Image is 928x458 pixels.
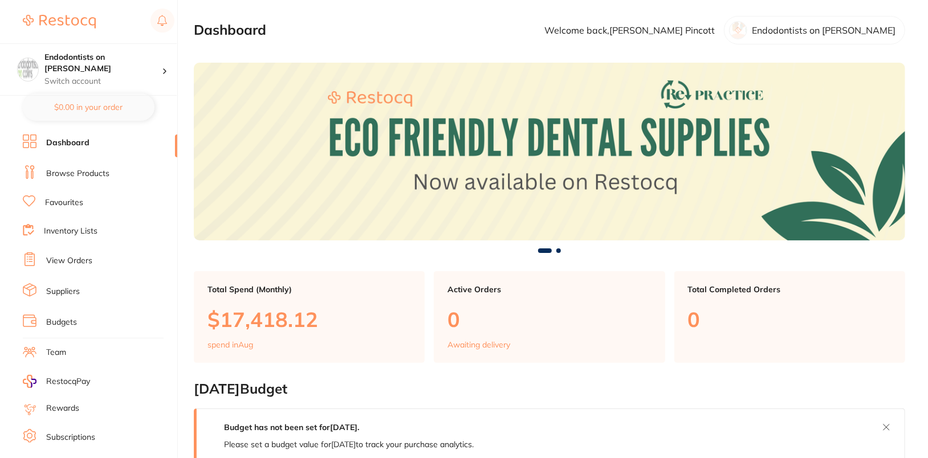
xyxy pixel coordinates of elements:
[46,403,79,414] a: Rewards
[194,381,905,397] h2: [DATE] Budget
[46,317,77,328] a: Budgets
[207,308,411,331] p: $17,418.12
[207,285,411,294] p: Total Spend (Monthly)
[18,58,38,79] img: Endodontists on Collins
[46,168,109,179] a: Browse Products
[23,15,96,28] img: Restocq Logo
[752,25,896,35] p: Endodontists on [PERSON_NAME]
[45,197,83,208] a: Favourites
[46,347,66,358] a: Team
[688,308,892,331] p: 0
[674,271,905,363] a: Total Completed Orders0
[23,375,36,388] img: RestocqPay
[447,285,651,294] p: Active Orders
[46,432,95,443] a: Subscriptions
[44,52,162,74] h4: Endodontists on Collins
[207,340,253,349] p: spend in Aug
[23,9,96,35] a: Restocq Logo
[447,308,651,331] p: 0
[224,440,474,449] p: Please set a budget value for [DATE] to track your purchase analytics.
[46,255,92,267] a: View Orders
[544,25,715,35] p: Welcome back, [PERSON_NAME] Pincott
[224,422,359,432] strong: Budget has not been set for [DATE] .
[46,286,80,297] a: Suppliers
[44,76,162,87] p: Switch account
[194,22,266,38] h2: Dashboard
[194,271,425,363] a: Total Spend (Monthly)$17,418.12spend inAug
[23,93,154,121] button: $0.00 in your order
[434,271,665,363] a: Active Orders0Awaiting delivery
[44,226,97,237] a: Inventory Lists
[46,376,90,387] span: RestocqPay
[194,63,905,240] img: Dashboard
[46,137,89,149] a: Dashboard
[688,285,892,294] p: Total Completed Orders
[447,340,510,349] p: Awaiting delivery
[23,375,90,388] a: RestocqPay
